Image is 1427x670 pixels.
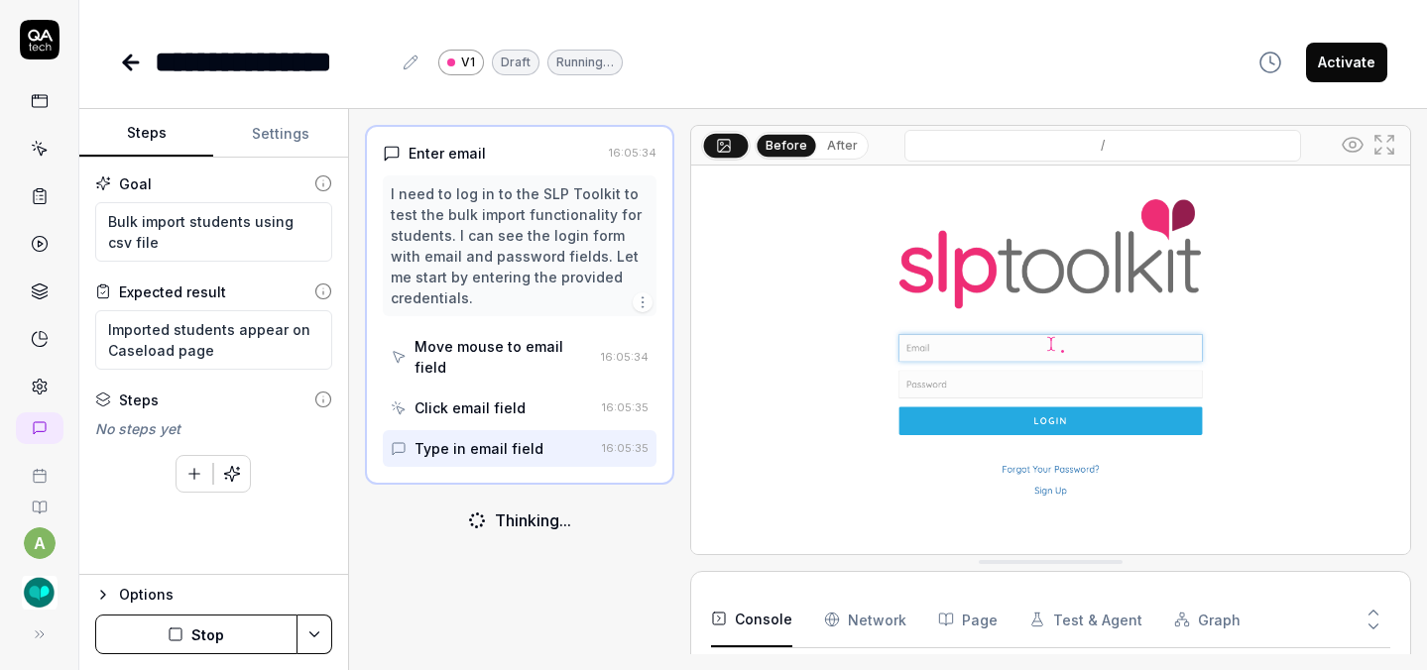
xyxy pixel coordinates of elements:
div: Move mouse to email field [415,336,593,378]
button: Activate [1306,43,1387,82]
button: Settings [213,110,347,158]
div: No steps yet [95,418,332,439]
div: Click email field [415,397,526,418]
button: Show all interative elements [1337,129,1368,161]
time: 16:05:34 [601,350,649,364]
img: Screenshot [691,166,1410,614]
div: Draft [492,50,539,75]
button: Before [757,134,815,156]
button: Open in full screen [1368,129,1400,161]
a: V1 [438,49,484,75]
a: Book a call with us [8,452,70,484]
div: Running… [547,50,623,75]
img: SLP Toolkit Logo [22,575,58,611]
div: Options [119,583,332,607]
button: Steps [79,110,213,158]
div: I need to log in to the SLP Toolkit to test the bulk import functionality for students. I can see... [391,183,649,308]
button: Options [95,583,332,607]
button: SLP Toolkit Logo [8,559,70,614]
button: Console [711,592,792,647]
a: Documentation [8,484,70,515]
button: View version history [1247,43,1294,82]
div: Enter email [409,143,486,164]
button: Click email field16:05:35 [383,390,656,426]
div: Expected result [119,281,226,302]
button: Graph [1174,592,1241,647]
div: Goal [119,173,152,194]
button: Page [938,592,998,647]
button: Type in email field16:05:35 [383,430,656,467]
time: 16:05:34 [609,146,656,160]
div: Type in email field [415,438,543,459]
time: 16:05:35 [602,441,649,455]
button: Network [824,592,906,647]
span: V1 [461,54,475,71]
button: After [819,135,866,157]
a: New conversation [16,412,63,444]
button: Test & Agent [1029,592,1142,647]
div: Thinking... [495,508,571,532]
button: Move mouse to email field16:05:34 [383,328,656,386]
time: 16:05:35 [602,400,649,414]
div: Steps [119,390,159,410]
button: Stop [95,614,297,654]
button: a [24,527,56,559]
